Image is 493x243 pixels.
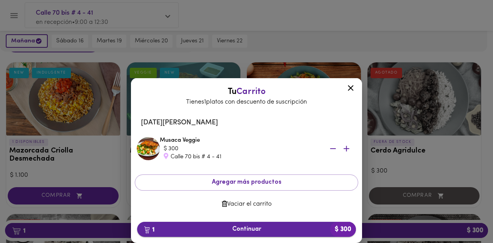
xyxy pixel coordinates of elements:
img: cart.png [144,226,150,234]
span: Carrito [236,87,266,96]
span: Continuar [143,226,350,233]
b: $ 300 [330,222,356,237]
button: Agregar más productos [135,174,358,190]
li: [DATE][PERSON_NAME] [135,114,358,132]
img: Musaca Veggie [137,137,160,160]
div: Tu [139,86,354,107]
span: Agregar más productos [141,179,352,186]
b: 1 [139,225,159,235]
button: Vaciar el carrito [135,197,358,212]
span: Vaciar el carrito [141,201,352,208]
div: Calle 70 bis # 4 - 41 [164,153,318,161]
div: Musaca Veggie [160,136,356,161]
p: Tienes 1 platos con descuento de suscripción [139,98,354,107]
div: $ 300 [164,145,318,153]
button: 1Continuar$ 300 [137,222,356,237]
iframe: Messagebird Livechat Widget [448,198,485,235]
